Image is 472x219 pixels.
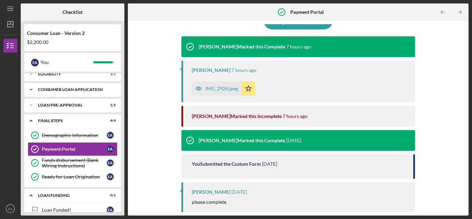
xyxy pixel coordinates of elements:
[40,56,93,68] div: You
[63,9,83,15] b: Checklist
[107,132,114,139] div: E A
[286,44,311,49] time: 2025-09-26 17:15
[199,138,285,143] div: [PERSON_NAME] Marked this Complete
[42,207,107,213] div: Loan Funded!
[31,59,39,66] div: E A
[38,193,98,198] div: Loan Funding
[107,146,114,153] div: E A
[8,207,13,211] text: EA
[107,173,114,180] div: E A
[103,103,116,107] div: 1 / 1
[38,119,98,123] div: FINAL STEPS
[103,72,116,76] div: 1 / 1
[232,67,256,73] time: 2025-09-26 17:15
[42,157,107,168] div: Funds disbursement (Bank Wiring Instructions)
[27,30,118,36] div: Consumer Loan - Version 2
[192,113,282,119] div: [PERSON_NAME] Marked this Incomplete
[28,128,117,142] a: Demographic InformationEA
[38,72,98,76] div: Eligibility
[192,161,261,167] div: You Submitted the Custom Form
[3,202,17,216] button: EA
[107,159,114,166] div: E A
[28,142,117,156] a: Payment PortalEA
[27,39,118,45] div: $2,200.00
[38,103,98,107] div: Loan Pre-Approval
[283,113,308,119] time: 2025-09-26 17:14
[206,86,238,91] div: IMG_2926.jpeg
[262,161,277,167] time: 2025-09-16 21:09
[103,119,116,123] div: 4 / 4
[199,44,285,49] div: [PERSON_NAME] Marked this Complete
[290,9,324,15] b: Payment Portal
[192,189,230,195] div: [PERSON_NAME]
[28,203,117,217] a: Loan Funded!EA
[103,193,116,198] div: 0 / 1
[28,156,117,170] a: Funds disbursement (Bank Wiring Instructions)EA
[192,82,255,95] button: IMG_2926.jpeg
[192,198,226,206] p: please complete
[107,207,114,213] div: E A
[38,88,112,92] div: Consumer Loan Application
[42,133,107,138] div: Demographic Information
[232,189,247,195] time: 2025-09-16 17:47
[286,138,301,143] time: 2025-09-16 21:09
[192,67,230,73] div: [PERSON_NAME]
[42,174,107,180] div: Ready for Loan Origination
[28,170,117,184] a: Ready for Loan OriginationEA
[42,146,107,152] div: Payment Portal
